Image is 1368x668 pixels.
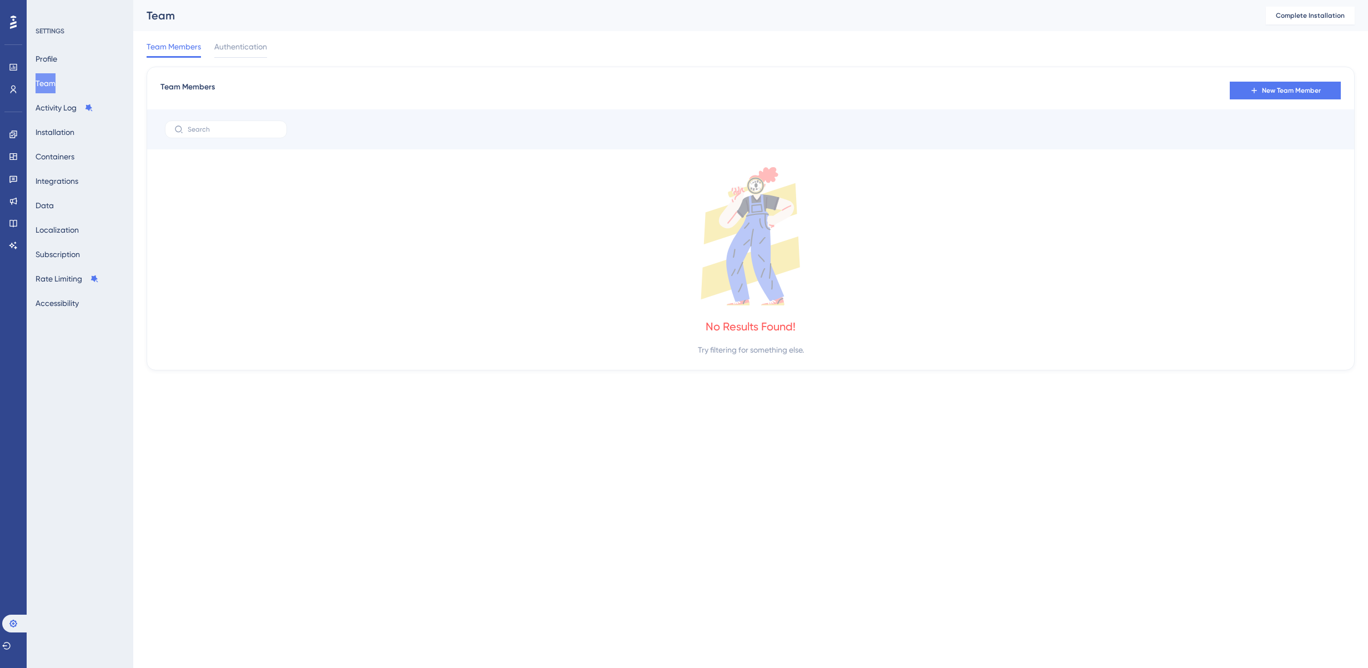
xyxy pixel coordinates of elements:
button: Accessibility [36,293,79,313]
div: Try filtering for something else. [698,343,804,356]
span: Team Members [160,81,215,101]
button: Localization [36,220,79,240]
button: Integrations [36,171,78,191]
button: Activity Log [36,98,93,118]
span: Authentication [214,40,267,53]
button: Complete Installation [1266,7,1355,24]
button: Installation [36,122,74,142]
button: Subscription [36,244,80,264]
span: New Team Member [1262,86,1321,95]
input: Search [188,125,278,133]
span: Complete Installation [1276,11,1345,20]
div: Team [147,8,1238,23]
button: Rate Limiting [36,269,99,289]
button: Profile [36,49,57,69]
button: Data [36,195,54,215]
button: New Team Member [1230,82,1341,99]
button: Team [36,73,56,93]
span: Team Members [147,40,201,53]
button: Containers [36,147,74,167]
div: SETTINGS [36,27,125,36]
div: No Results Found! [706,319,796,334]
